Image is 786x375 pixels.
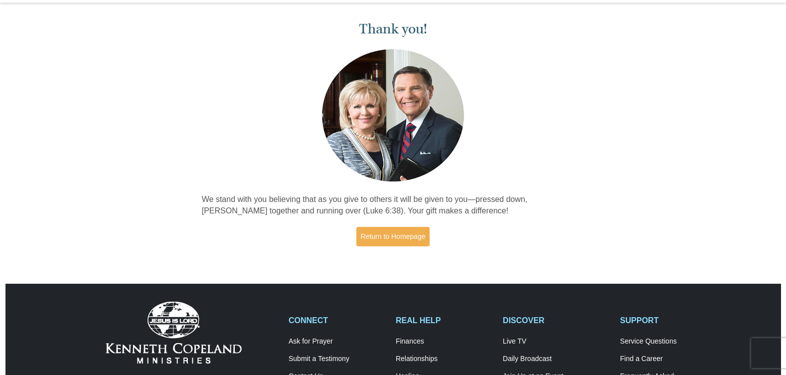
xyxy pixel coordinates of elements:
a: Return to Homepage [356,227,430,246]
h2: DISCOVER [503,316,610,325]
a: Service Questions [620,337,717,346]
a: Ask for Prayer [289,337,385,346]
img: Kenneth Copeland Ministries [106,302,242,364]
p: We stand with you believing that as you give to others it will be given to you—pressed down, [PER... [202,194,585,217]
a: Daily Broadcast [503,355,610,364]
a: Live TV [503,337,610,346]
a: Submit a Testimony [289,355,385,364]
a: Finances [396,337,492,346]
a: Relationships [396,355,492,364]
h2: SUPPORT [620,316,717,325]
a: Find a Career [620,355,717,364]
h2: REAL HELP [396,316,492,325]
h1: Thank you! [202,21,585,37]
h2: CONNECT [289,316,385,325]
img: Kenneth and Gloria [319,47,467,184]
